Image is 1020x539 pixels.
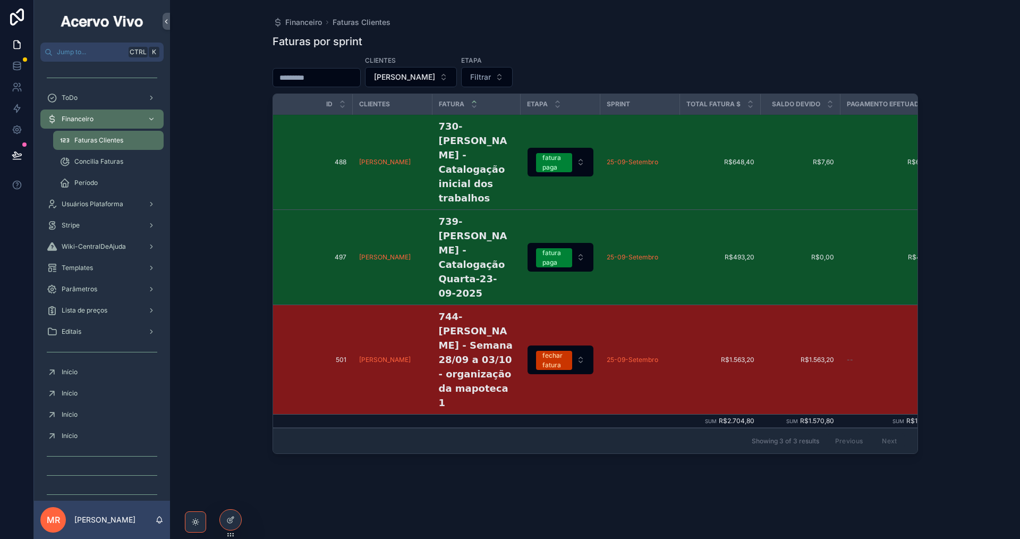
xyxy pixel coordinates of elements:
span: Total Fatura $ [686,100,741,108]
small: Sum [705,418,717,424]
h1: Faturas por sprint [273,34,362,49]
button: Select Button [528,148,593,176]
span: Lista de preços [62,306,107,315]
button: Select Button [365,67,457,87]
button: Select Button [461,67,513,87]
div: fatura paga [542,248,566,267]
h4: 739-[PERSON_NAME] - Catalogação Quarta-23-09-2025 [439,214,514,300]
small: Sum [892,418,904,424]
a: Wiki-CentralDeAjuda [40,237,164,256]
a: Select Button [527,345,594,375]
button: Jump to...CtrlK [40,43,164,62]
a: R$1.563,20 [767,356,834,364]
span: Fatura [439,100,464,108]
a: Select Button [527,242,594,272]
a: 25-09-Setembro [607,158,674,166]
a: Financeiro [40,110,164,129]
span: Stripe [62,221,80,230]
span: Início [62,368,78,376]
span: Parâmetros [62,285,97,293]
a: R$648,40 [686,158,754,166]
a: -- [847,356,938,364]
span: R$1.141,60 [906,417,938,425]
a: Financeiro [273,17,322,28]
a: Período [53,173,164,192]
span: Financeiro [62,115,93,123]
a: 25-09-Setembro [607,253,658,262]
a: 25-09-Setembro [607,253,674,262]
span: Clientes [359,100,390,108]
span: Início [62,432,78,440]
span: Wiki-CentralDeAjuda [62,242,126,251]
span: Concilia Faturas [74,157,123,166]
a: R$0,00 [767,253,834,262]
a: Select Button [527,147,594,177]
span: Financeiro [285,17,322,28]
a: [PERSON_NAME] [359,356,426,364]
span: Usuários Plataforma [62,200,123,208]
span: R$2.704,80 [719,417,754,425]
a: [PERSON_NAME] [359,253,411,262]
a: 25-09-Setembro [607,356,658,364]
a: Templates [40,258,164,277]
a: Concilia Faturas [53,152,164,171]
label: Etapa [461,55,482,65]
span: Início [62,389,78,398]
a: 501 [286,356,346,364]
span: MR [47,513,60,526]
span: Pagamento efetuado [847,100,924,108]
a: Editais [40,322,164,341]
span: Faturas Clientes [74,136,123,145]
button: Select Button [528,243,593,272]
div: fechar fatura [542,351,566,370]
a: Lista de preços [40,301,164,320]
span: [PERSON_NAME] [374,72,435,82]
a: R$493,20 [847,253,938,262]
a: R$648,40 [847,158,938,166]
a: [PERSON_NAME] [359,158,411,166]
img: App logo [59,13,145,30]
span: Editais [62,327,81,336]
span: R$1.570,80 [800,417,834,425]
span: Saldo Devido [772,100,820,108]
span: Ctrl [129,47,148,57]
a: ToDo [40,88,164,107]
p: [PERSON_NAME] [74,515,135,525]
span: ToDo [62,94,78,102]
button: Select Button [528,346,593,374]
a: Stripe [40,216,164,235]
span: Filtrar [470,72,491,82]
small: Sum [786,418,798,424]
a: Faturas Clientes [333,17,390,28]
span: Showing 3 of 3 results [752,437,819,445]
a: Início [40,405,164,424]
span: Etapa [527,100,548,108]
span: -- [847,356,853,364]
a: Parâmetros [40,280,164,299]
span: Jump to... [57,48,124,56]
span: 488 [286,158,346,166]
a: R$7,60 [767,158,834,166]
a: 25-09-Setembro [607,356,674,364]
a: 25-09-Setembro [607,158,658,166]
a: [PERSON_NAME] [359,356,411,364]
h4: 730-[PERSON_NAME] - Catalogação inicial dos trabalhos [439,119,514,205]
a: [PERSON_NAME] [359,158,426,166]
a: 497 [286,253,346,262]
a: R$1.563,20 [686,356,754,364]
a: 744-[PERSON_NAME] - Semana 28/09 a 03/10 - organização da mapoteca 1 [439,309,514,410]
